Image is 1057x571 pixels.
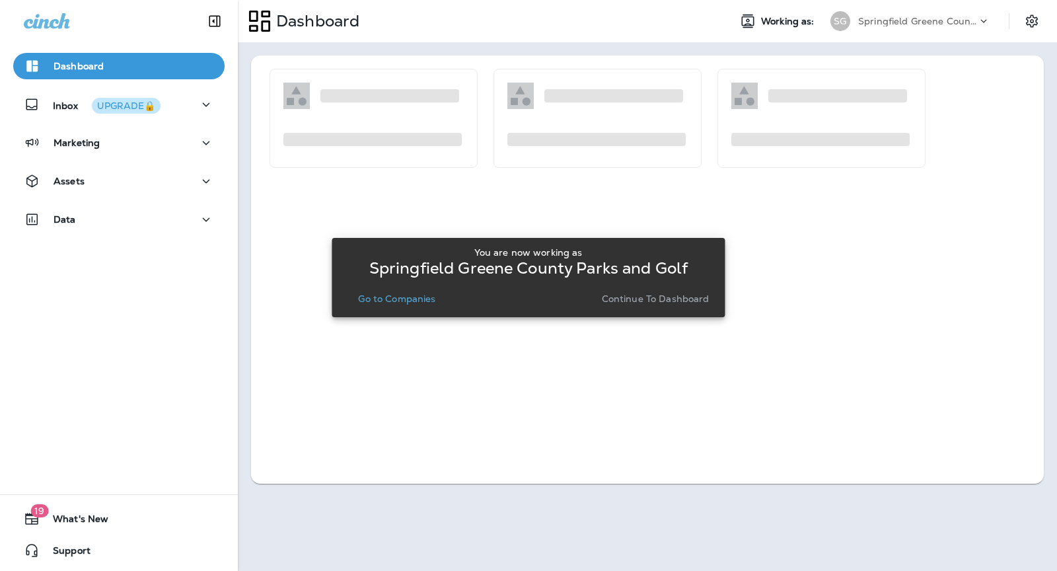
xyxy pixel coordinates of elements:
button: Dashboard [13,53,225,79]
p: Springfield Greene County Parks and Golf [369,263,688,274]
button: Assets [13,168,225,194]
button: Settings [1020,9,1044,33]
p: Data [54,214,76,225]
p: Go to Companies [358,293,435,304]
button: 19What's New [13,506,225,532]
button: InboxUPGRADE🔒 [13,91,225,118]
button: Data [13,206,225,233]
div: UPGRADE🔒 [97,101,155,110]
div: SG [830,11,850,31]
span: Working as: [761,16,817,27]
p: Dashboard [271,11,359,31]
span: Support [40,545,91,561]
button: UPGRADE🔒 [92,98,161,114]
p: Marketing [54,137,100,148]
p: Springfield Greene County Parks and Golf [858,16,977,26]
p: You are now working as [474,247,582,258]
button: Support [13,537,225,564]
p: Inbox [53,98,161,112]
p: Dashboard [54,61,104,71]
button: Go to Companies [353,289,441,308]
span: 19 [30,504,48,517]
span: What's New [40,514,108,529]
button: Continue to Dashboard [597,289,715,308]
button: Marketing [13,130,225,156]
p: Continue to Dashboard [602,293,710,304]
p: Assets [54,176,85,186]
button: Collapse Sidebar [196,8,233,34]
